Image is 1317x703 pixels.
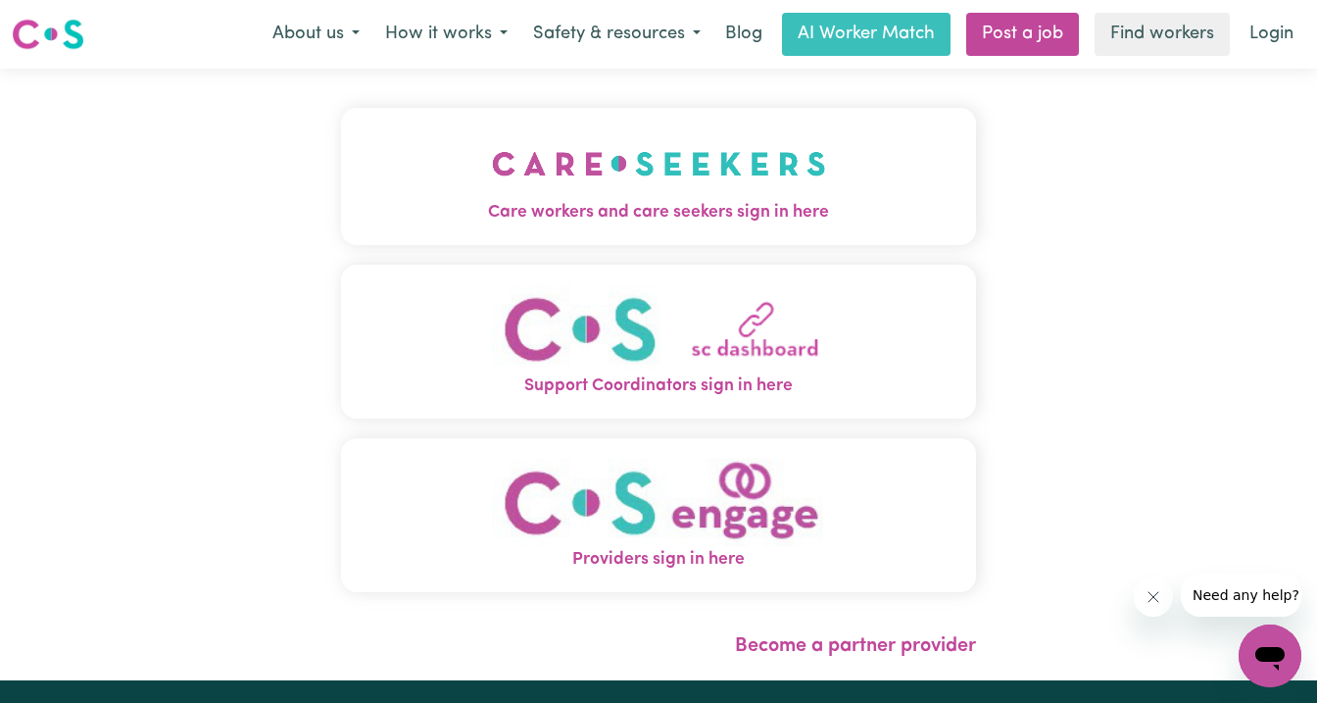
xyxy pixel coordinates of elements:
[341,200,976,226] span: Care workers and care seekers sign in here
[341,108,976,245] button: Care workers and care seekers sign in here
[1134,577,1173,617] iframe: Close message
[341,438,976,592] button: Providers sign in here
[782,13,951,56] a: AI Worker Match
[1095,13,1230,56] a: Find workers
[520,14,713,55] button: Safety & resources
[1239,625,1301,687] iframe: Button to launch messaging window
[735,636,976,656] a: Become a partner provider
[260,14,372,55] button: About us
[966,13,1079,56] a: Post a job
[372,14,520,55] button: How it works
[341,374,976,399] span: Support Coordinators sign in here
[713,13,774,56] a: Blog
[341,265,976,419] button: Support Coordinators sign in here
[1181,574,1301,617] iframe: Message from company
[1238,13,1305,56] a: Login
[341,547,976,573] span: Providers sign in here
[12,17,84,52] img: Careseekers logo
[12,12,84,57] a: Careseekers logo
